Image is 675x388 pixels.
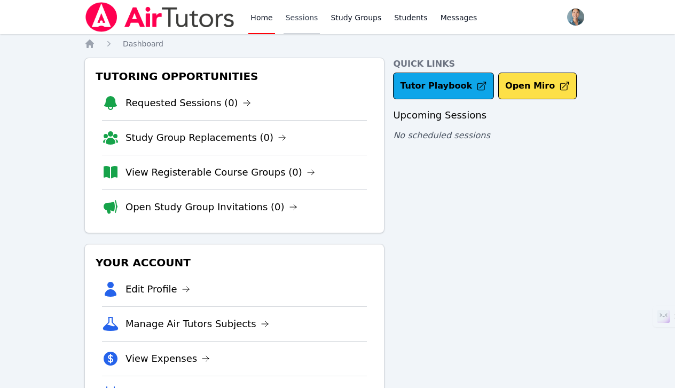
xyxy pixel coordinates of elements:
[125,96,251,110] a: Requested Sessions (0)
[84,2,236,32] img: Air Tutors
[125,351,210,366] a: View Expenses
[125,316,269,331] a: Manage Air Tutors Subjects
[498,73,577,99] button: Open Miro
[393,130,490,140] span: No scheduled sessions
[123,39,163,48] span: Dashboard
[125,200,297,215] a: Open Study Group Invitations (0)
[125,165,315,180] a: View Registerable Course Groups (0)
[393,73,494,99] a: Tutor Playbook
[125,130,286,145] a: Study Group Replacements (0)
[393,108,591,123] h3: Upcoming Sessions
[441,12,477,23] span: Messages
[93,67,375,86] h3: Tutoring Opportunities
[123,38,163,49] a: Dashboard
[125,282,190,297] a: Edit Profile
[84,38,591,49] nav: Breadcrumb
[93,253,375,272] h3: Your Account
[393,58,591,70] h4: Quick Links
